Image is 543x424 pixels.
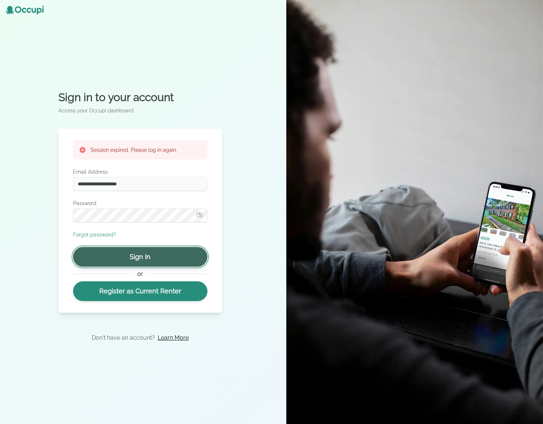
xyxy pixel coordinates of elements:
label: Email Address [73,168,207,176]
a: Learn More [158,334,189,342]
button: Forgot password? [73,231,116,238]
label: Password [73,200,207,207]
span: or [134,270,146,278]
p: Don't have an account? [92,334,155,342]
h3: Session expired. Please log in again. [91,146,177,154]
a: Register as Current Renter [73,281,207,301]
h2: Sign in to your account [58,91,222,104]
button: Sign In [73,247,207,267]
p: Access your Occupi dashboard [58,107,222,114]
